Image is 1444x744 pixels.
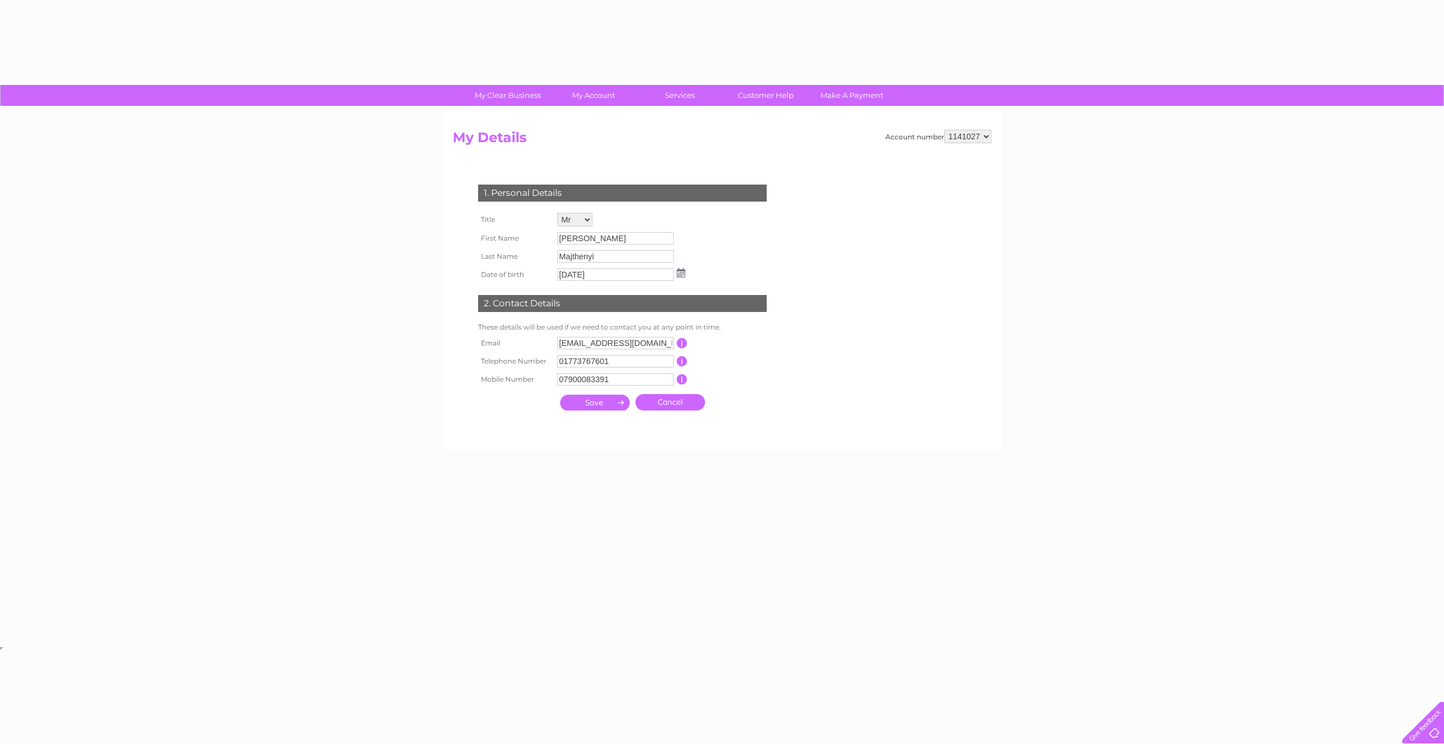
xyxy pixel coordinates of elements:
[478,295,767,312] div: 2. Contact Details
[475,266,555,284] th: Date of birth
[633,85,727,106] a: Services
[677,338,687,348] input: Information
[475,247,555,266] th: Last Name
[805,85,899,106] a: Make A Payment
[478,185,767,202] div: 1. Personal Details
[677,268,685,277] img: ...
[475,370,555,388] th: Mobile Number
[475,320,770,334] td: These details will be used if we need to contact you at any point in time.
[635,394,705,411] a: Cancel
[560,395,630,411] input: Submit
[475,229,555,247] th: First Name
[886,130,991,143] div: Account number
[547,85,641,106] a: My Account
[677,356,687,366] input: Information
[453,130,991,151] h2: My Details
[475,210,555,229] th: Title
[719,85,813,106] a: Customer Help
[677,374,687,384] input: Information
[475,334,555,352] th: Email
[461,85,555,106] a: My Clear Business
[475,352,555,370] th: Telephone Number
